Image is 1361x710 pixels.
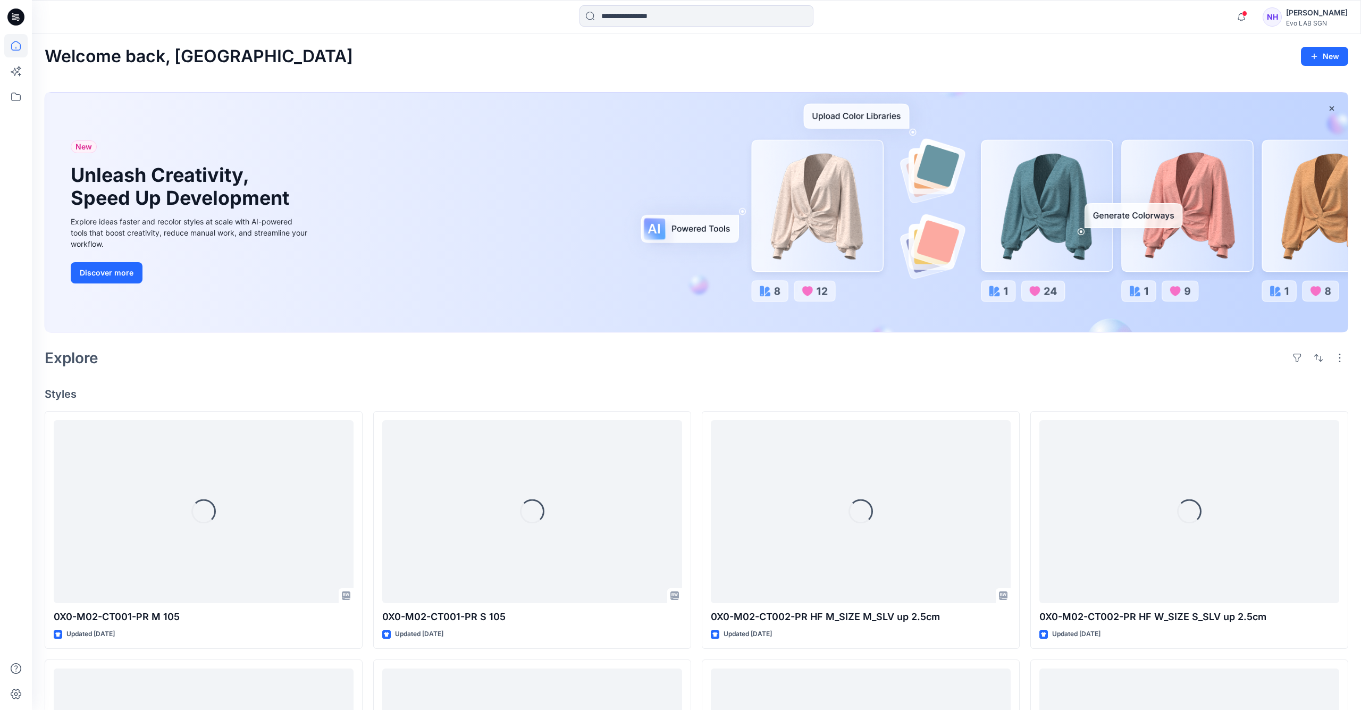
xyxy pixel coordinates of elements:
[71,164,294,210] h1: Unleash Creativity, Speed Up Development
[382,609,682,624] p: 0X0-M02-CT001-PR S 105
[45,349,98,366] h2: Explore
[1286,6,1348,19] div: [PERSON_NAME]
[1286,19,1348,27] div: Evo LAB SGN
[1263,7,1282,27] div: NH
[1052,629,1100,640] p: Updated [DATE]
[395,629,443,640] p: Updated [DATE]
[1039,609,1339,624] p: 0X0-M02-CT002-PR HF W_SIZE S_SLV up 2.5cm
[45,388,1348,400] h4: Styles
[66,629,115,640] p: Updated [DATE]
[71,262,310,283] a: Discover more
[71,262,142,283] button: Discover more
[45,47,353,66] h2: Welcome back, [GEOGRAPHIC_DATA]
[724,629,772,640] p: Updated [DATE]
[54,609,354,624] p: 0X0-M02-CT001-PR M 105
[1301,47,1348,66] button: New
[711,609,1011,624] p: 0X0-M02-CT002-PR HF M_SIZE M_SLV up 2.5cm
[71,216,310,249] div: Explore ideas faster and recolor styles at scale with AI-powered tools that boost creativity, red...
[75,140,92,153] span: New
